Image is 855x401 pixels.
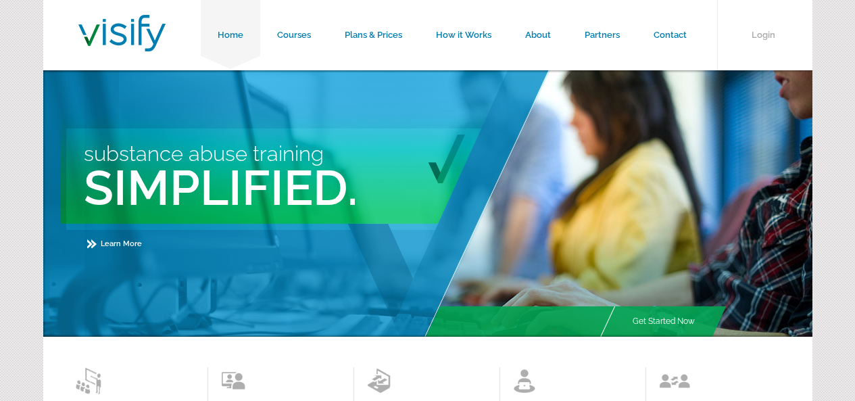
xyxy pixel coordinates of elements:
a: Get Started Now [616,306,712,337]
img: Visify Training [78,15,166,51]
a: Visify Training [78,36,166,55]
h2: Simplified. [84,159,553,216]
img: Learn from the Experts [368,367,398,394]
img: Learn from the Experts [76,367,106,394]
a: Learn More [87,239,142,248]
img: Learn from the Experts [222,367,252,394]
img: Main Image [423,70,812,337]
h3: Substance Abuse Training [84,141,553,166]
img: Learn from the Experts [660,367,690,394]
img: Learn from the Experts [514,367,544,394]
